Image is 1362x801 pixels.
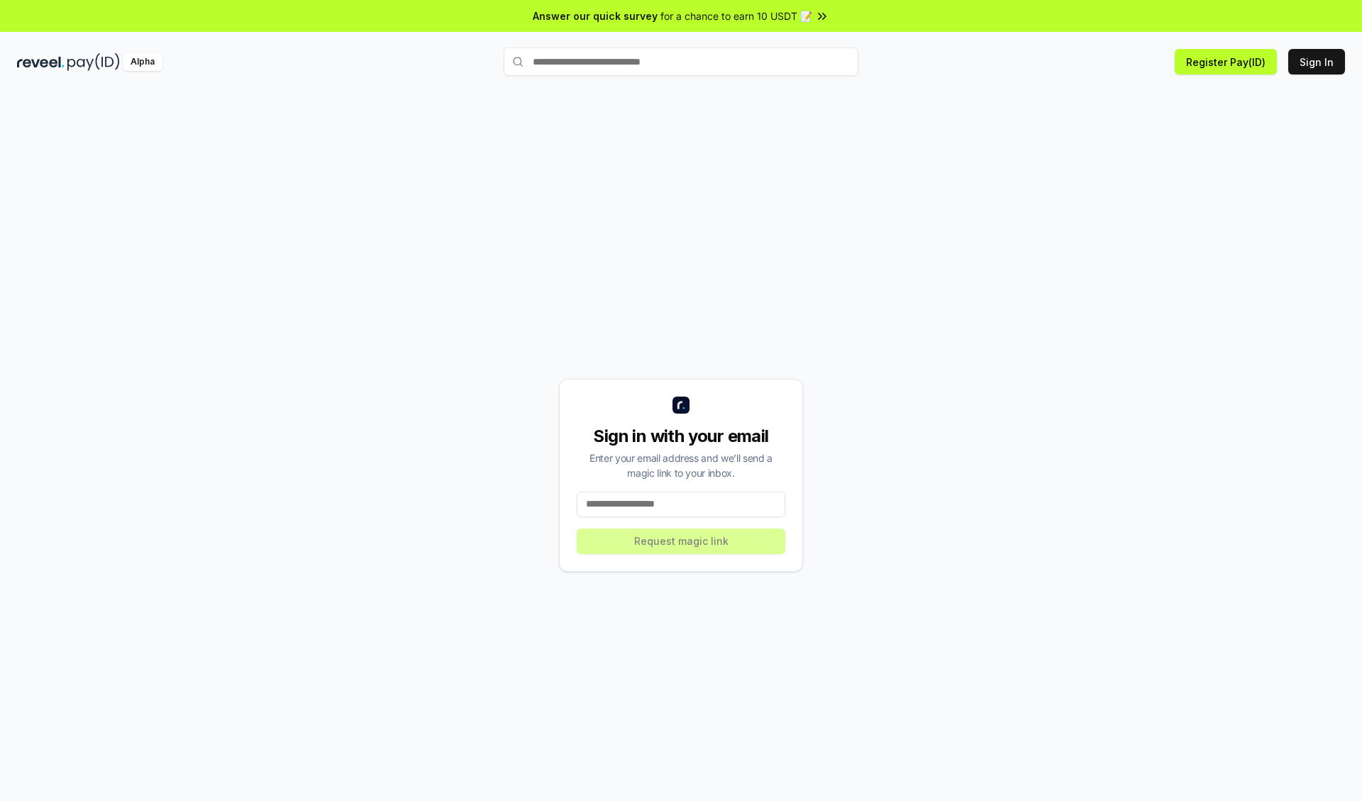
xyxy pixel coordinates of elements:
div: Enter your email address and we’ll send a magic link to your inbox. [577,451,785,480]
div: Alpha [123,53,162,71]
span: for a chance to earn 10 USDT 📝 [660,9,812,23]
button: Register Pay(ID) [1175,49,1277,74]
span: Answer our quick survey [533,9,658,23]
img: pay_id [67,53,120,71]
div: Sign in with your email [577,425,785,448]
img: logo_small [672,397,690,414]
img: reveel_dark [17,53,65,71]
button: Sign In [1288,49,1345,74]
